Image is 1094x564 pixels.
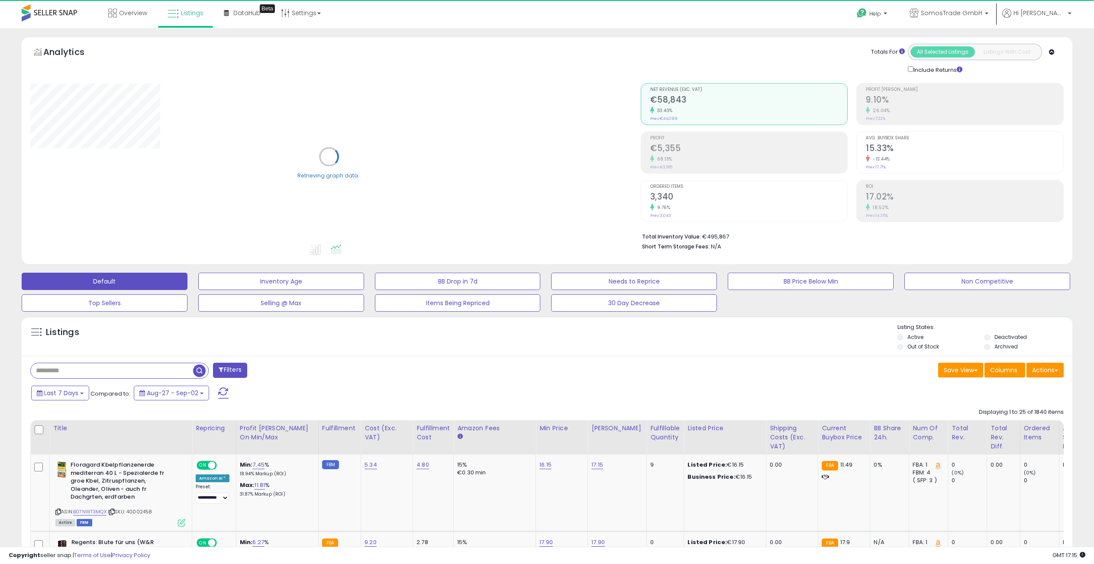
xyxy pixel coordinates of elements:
button: 30 Day Decrease [551,294,717,312]
button: Actions [1026,363,1064,377]
div: FBM: 4 [913,469,941,477]
th: The percentage added to the cost of goods (COGS) that forms the calculator for Min & Max prices. [236,420,318,454]
div: Listed Price [687,424,762,433]
span: Avg. Buybox Share [866,136,1063,141]
div: FBM: 18 [913,546,941,554]
div: Amazon AI * [196,474,229,482]
b: Floragard Kbelpflanzenerde mediterran 40 L - Spezialerde fr groe Kbel, Zitruspflanzen, Oleander, ... [71,461,176,503]
div: % [240,538,312,554]
small: 18.52% [870,204,888,211]
button: Items Being Repriced [375,294,541,312]
div: BB Share 24h. [874,424,905,442]
a: 6.27 [252,538,264,547]
a: 17.90 [539,538,553,547]
span: ON [197,539,208,546]
div: 0.00 [770,461,811,469]
div: seller snap | | [9,551,150,560]
label: Deactivated [994,333,1027,341]
b: Max: [240,481,255,489]
button: All Selected Listings [910,46,975,58]
div: Repricing [196,424,232,433]
div: €17.90 [687,538,759,546]
a: Hi [PERSON_NAME] [1002,9,1071,28]
a: Privacy Policy [112,551,150,559]
small: FBA [822,461,838,471]
a: 7.45 [252,461,265,469]
button: Inventory Age [198,273,364,290]
small: Prev: 17.71% [866,164,886,170]
div: 0 [650,538,677,546]
div: 0 [1024,477,1059,484]
span: SomosTrade GmbH [921,9,982,17]
div: N/A [874,538,902,546]
div: 2.78 [416,538,447,546]
p: 31.87% Markup (ROI) [240,491,312,497]
div: 0 [952,461,987,469]
button: Filters [213,363,247,378]
div: N/A [1063,538,1091,546]
label: Active [907,333,923,341]
div: 0 [1024,461,1059,469]
small: Prev: €44,099 [650,116,678,121]
div: 0 [1024,538,1059,546]
span: OFF [216,539,229,546]
div: % [240,461,312,477]
div: Retrieving graph data.. [297,171,361,179]
span: Ordered Items [650,184,848,189]
div: [PERSON_NAME] [591,424,643,433]
button: Aug-27 - Sep-02 [134,386,209,400]
h2: 3,340 [650,192,848,203]
div: (+€1.01 var) [457,546,529,554]
span: Last 7 Days [44,389,78,397]
button: Top Sellers [22,294,187,312]
a: 16.15 [539,461,552,469]
div: Fulfillment [322,424,357,433]
b: Business Price: [687,473,735,481]
button: Columns [984,363,1025,377]
button: Listings With Cost [975,46,1039,58]
div: Include Returns [901,64,973,74]
span: Listings [181,9,203,17]
button: Last 7 Days [31,386,89,400]
span: 11.49 [840,461,853,469]
span: Help [869,10,881,17]
h5: Listings [46,326,79,338]
div: ASIN: [55,461,185,525]
div: 15% [457,461,529,469]
div: FBA: 1 [913,538,941,546]
a: 17.15 [591,461,603,469]
small: FBA [822,538,838,548]
small: Amazon Fees. [457,433,462,441]
span: Profit [PERSON_NAME] [866,87,1063,92]
div: 9 [650,461,677,469]
div: 0.00 [770,538,811,546]
a: 9.20 [365,538,377,547]
div: FBA: 1 [913,461,941,469]
h2: 17.02% [866,192,1063,203]
small: 68.13% [654,156,672,162]
div: €0.30 min [457,469,529,477]
b: Total Inventory Value: [642,233,701,240]
i: Get Help [856,8,867,19]
li: €495,867 [642,231,1057,241]
small: 33.43% [654,107,673,114]
span: Compared to: [90,390,130,398]
b: Short Term Storage Fees: [642,243,710,250]
div: Num of Comp. [913,424,944,442]
small: -13.44% [870,156,890,162]
div: Title [53,424,188,433]
button: Default [22,273,187,290]
div: 0% [874,461,902,469]
b: Listed Price: [687,461,727,469]
small: FBA [322,538,338,548]
div: Profit [PERSON_NAME] on Min/Max [240,424,315,442]
small: (0%) [1024,469,1036,476]
h5: Analytics [43,46,101,60]
b: Listed Price: [687,538,727,546]
span: Columns [990,366,1017,374]
div: 0 [952,538,987,546]
div: €16.15 [687,473,759,481]
img: 51dkDwwMV6L._SL40_.jpg [55,461,68,478]
small: Prev: €3,185 [650,164,672,170]
div: N/A [1063,461,1091,469]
